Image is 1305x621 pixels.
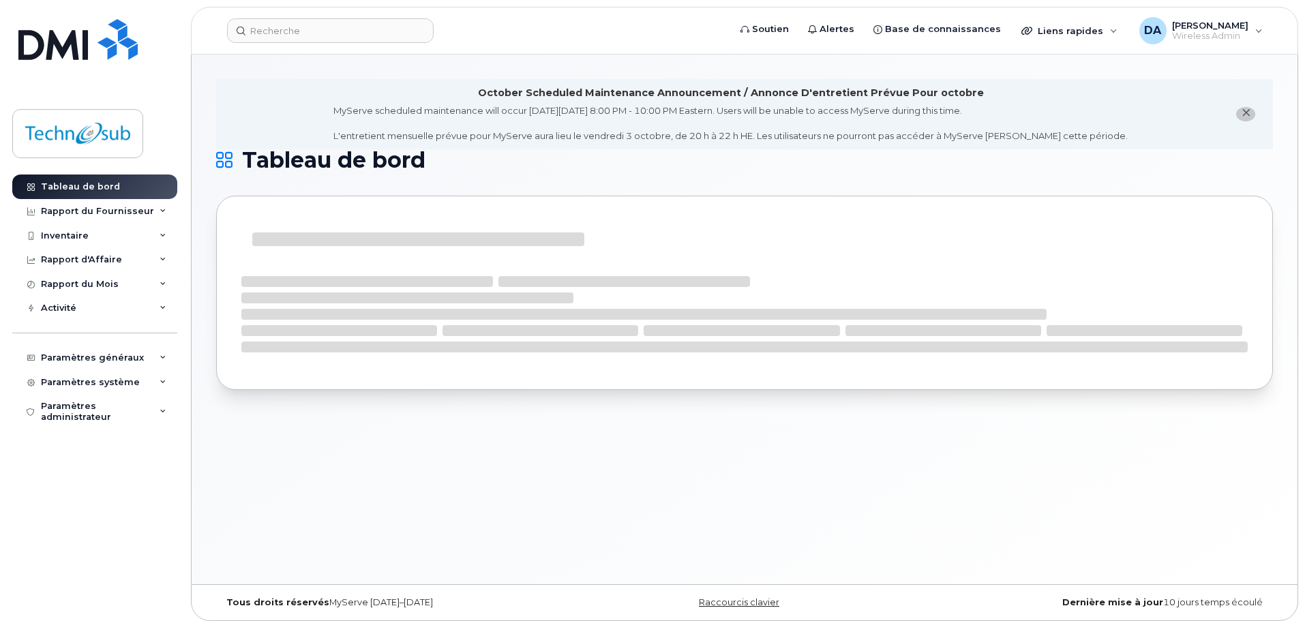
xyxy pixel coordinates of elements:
[226,597,329,607] strong: Tous droits réservés
[242,150,425,170] span: Tableau de bord
[699,597,779,607] a: Raccourcis clavier
[1062,597,1163,607] strong: Dernière mise à jour
[333,104,1128,142] div: MyServe scheduled maintenance will occur [DATE][DATE] 8:00 PM - 10:00 PM Eastern. Users will be u...
[920,597,1273,608] div: 10 jours temps écoulé
[216,597,569,608] div: MyServe [DATE]–[DATE]
[1236,107,1255,121] button: close notification
[478,86,984,100] div: October Scheduled Maintenance Announcement / Annonce D'entretient Prévue Pour octobre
